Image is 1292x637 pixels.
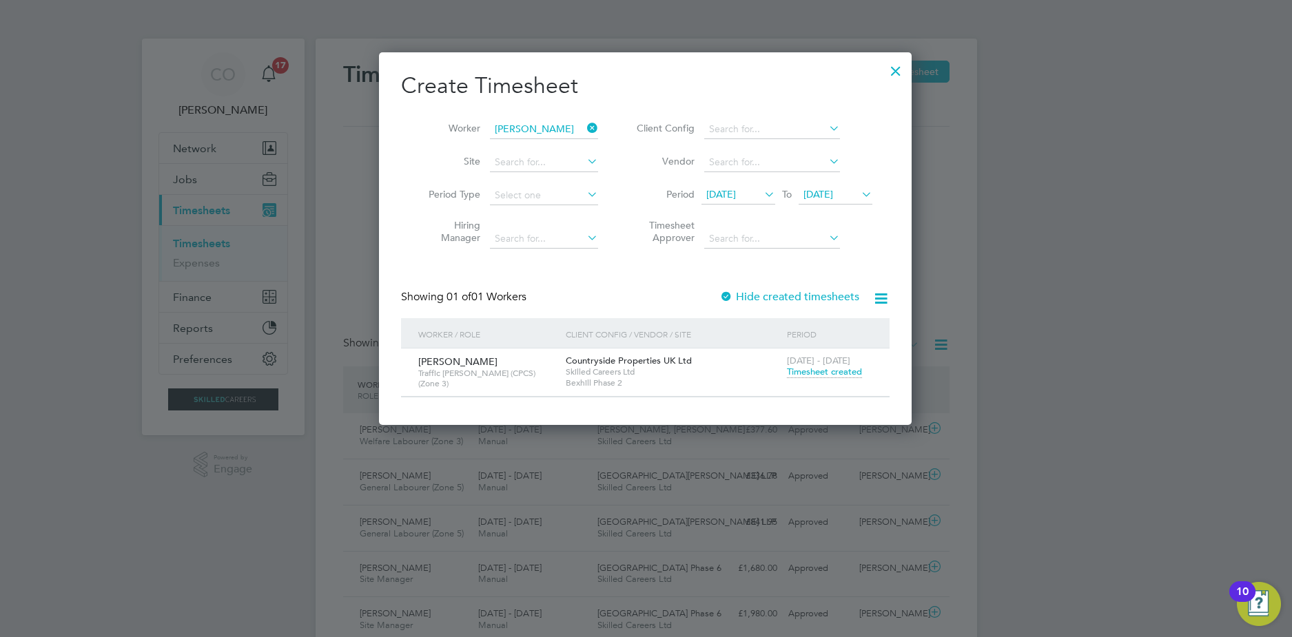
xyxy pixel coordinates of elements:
[418,355,498,368] span: [PERSON_NAME]
[490,229,598,249] input: Search for...
[633,188,695,200] label: Period
[490,186,598,205] input: Select one
[719,290,859,304] label: Hide created timesheets
[633,219,695,244] label: Timesheet Approver
[566,366,780,377] span: Skilled Careers Ltd
[633,122,695,134] label: Client Config
[566,377,780,388] span: Bexhill Phase 2
[1237,582,1281,626] button: Open Resource Center, 10 new notifications
[490,153,598,172] input: Search for...
[447,290,526,304] span: 01 Workers
[415,318,562,350] div: Worker / Role
[633,155,695,167] label: Vendor
[787,355,850,366] span: [DATE] - [DATE]
[704,229,840,249] input: Search for...
[704,120,840,139] input: Search for...
[401,72,890,101] h2: Create Timesheet
[566,355,692,366] span: Countryside Properties UK Ltd
[706,188,736,200] span: [DATE]
[490,120,598,139] input: Search for...
[418,368,555,389] span: Traffic [PERSON_NAME] (CPCS) (Zone 3)
[562,318,783,350] div: Client Config / Vendor / Site
[447,290,471,304] span: 01 of
[418,188,480,200] label: Period Type
[418,155,480,167] label: Site
[401,290,529,304] div: Showing
[783,318,876,350] div: Period
[778,185,796,203] span: To
[418,122,480,134] label: Worker
[787,366,862,378] span: Timesheet created
[704,153,840,172] input: Search for...
[1236,592,1249,609] div: 10
[418,219,480,244] label: Hiring Manager
[803,188,833,200] span: [DATE]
